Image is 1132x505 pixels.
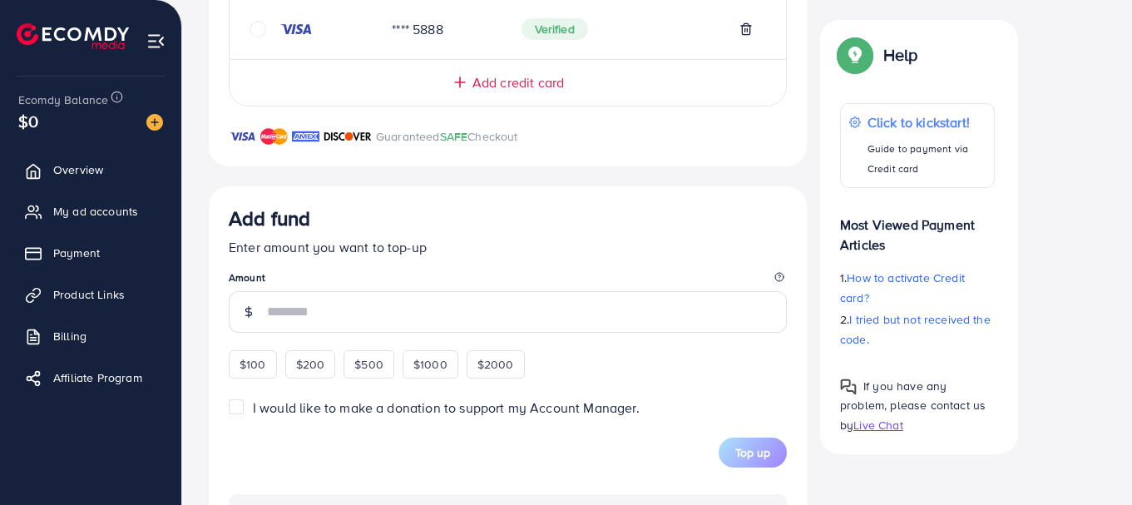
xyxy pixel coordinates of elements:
a: Affiliate Program [12,361,169,394]
img: Popup guide [840,379,857,395]
span: $100 [240,356,266,373]
img: menu [146,32,166,51]
span: $1000 [413,356,447,373]
p: Guide to payment via Credit card [868,139,986,179]
button: Top up [719,438,787,468]
span: Billing [53,328,87,344]
span: I would like to make a donation to support my Account Manager. [253,399,640,417]
span: Overview [53,161,103,178]
a: Payment [12,236,169,270]
h3: Add fund [229,206,310,230]
p: Guaranteed Checkout [376,126,518,146]
span: Verified [522,18,588,40]
img: brand [324,126,372,146]
p: Enter amount you want to top-up [229,237,787,257]
p: Most Viewed Payment Articles [840,201,995,255]
span: My ad accounts [53,203,138,220]
span: $500 [354,356,383,373]
img: brand [260,126,288,146]
span: $0 [17,108,40,135]
img: brand [292,126,319,146]
img: brand [229,126,256,146]
span: Add credit card [472,73,564,92]
img: logo [17,23,129,49]
span: Ecomdy Balance [18,92,108,108]
p: Help [883,45,918,65]
p: 1. [840,268,995,308]
a: Overview [12,153,169,186]
span: SAFE [440,128,468,145]
img: Popup guide [840,40,870,70]
p: Click to kickstart! [868,112,986,132]
span: Affiliate Program [53,369,142,386]
a: My ad accounts [12,195,169,228]
span: $200 [296,356,325,373]
span: Top up [735,444,770,461]
span: Payment [53,245,100,261]
svg: circle [250,21,266,37]
a: Product Links [12,278,169,311]
iframe: Chat [1061,430,1120,493]
p: 2. [840,309,995,349]
img: image [146,114,163,131]
a: Billing [12,319,169,353]
legend: Amount [229,270,787,291]
span: If you have any problem, please contact us by [840,378,986,433]
span: How to activate Credit card? [840,270,965,306]
span: I tried but not received the code. [840,311,991,348]
span: Product Links [53,286,125,303]
span: $2000 [477,356,514,373]
img: credit [279,22,313,36]
span: Live Chat [853,416,902,433]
